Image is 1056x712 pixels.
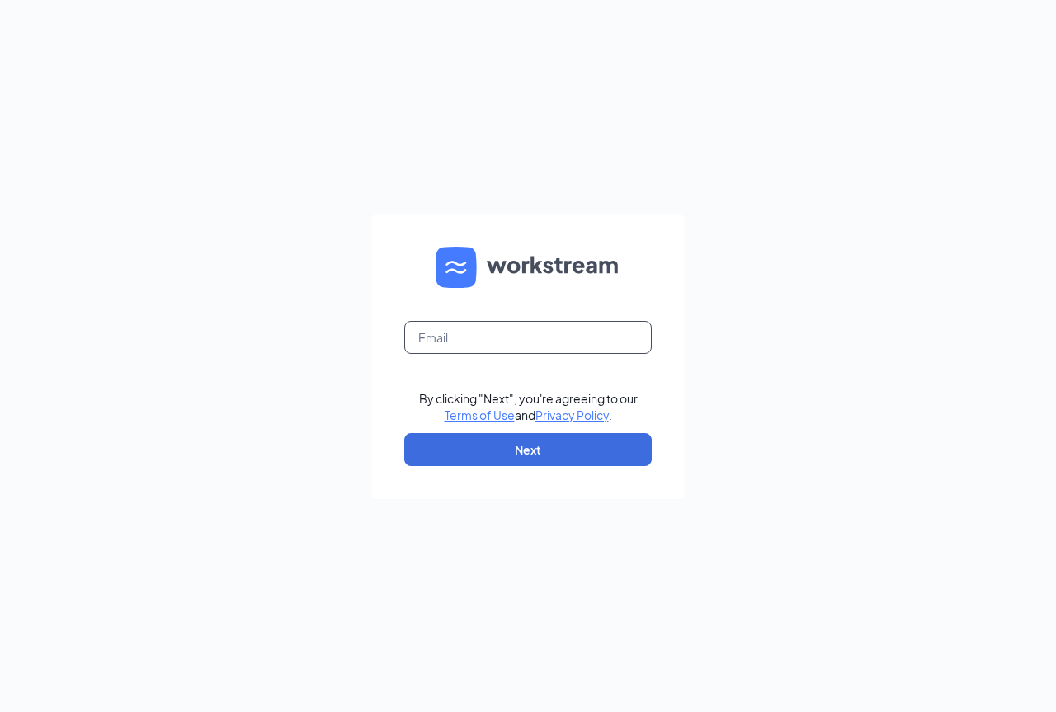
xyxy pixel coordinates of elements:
[404,321,652,354] input: Email
[419,390,638,423] div: By clicking "Next", you're agreeing to our and .
[436,247,620,288] img: WS logo and Workstream text
[404,433,652,466] button: Next
[445,408,515,422] a: Terms of Use
[535,408,609,422] a: Privacy Policy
